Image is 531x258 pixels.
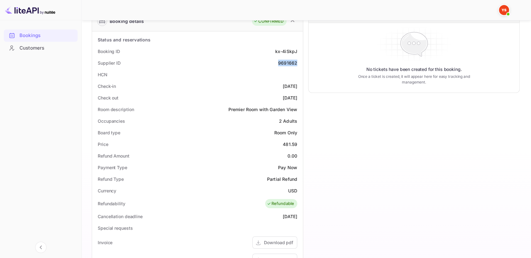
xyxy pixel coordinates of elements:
[98,83,116,89] div: Check-in
[357,74,470,85] p: Once a ticket is created, it will appear here for easy tracking and management.
[4,30,78,42] div: Bookings
[98,225,133,231] div: Special requests
[4,30,78,41] a: Bookings
[98,106,134,113] div: Room description
[275,48,297,55] div: kx-4iSkpJ
[98,129,120,136] div: Board type
[5,5,55,15] img: LiteAPI logo
[98,164,127,171] div: Payment Type
[98,118,125,124] div: Occupancies
[19,32,74,39] div: Bookings
[264,239,293,246] div: Download pdf
[98,200,125,207] div: Refundability
[278,164,297,171] div: Pay Now
[283,83,297,89] div: [DATE]
[283,94,297,101] div: [DATE]
[98,187,116,194] div: Currency
[366,66,462,73] p: No tickets have been created for this booking.
[98,71,107,78] div: HCN
[278,60,297,66] div: 9691662
[279,118,297,124] div: 2 Adults
[98,36,151,43] div: Status and reservations
[499,5,509,15] img: Yandex Support
[98,48,120,55] div: Booking ID
[4,42,78,54] a: Customers
[110,18,144,24] div: Booking details
[267,176,297,182] div: Partial Refund
[19,45,74,52] div: Customers
[98,153,129,159] div: Refund Amount
[98,141,108,148] div: Price
[288,187,297,194] div: USD
[98,239,112,246] div: Invoice
[274,129,297,136] div: Room Only
[98,94,118,101] div: Check out
[98,176,124,182] div: Refund Type
[283,213,297,220] div: [DATE]
[283,141,297,148] div: 481.59
[228,106,297,113] div: Premier Room with Garden View
[287,153,297,159] div: 0.00
[267,201,294,207] div: Refundable
[254,18,283,24] div: CONFIRMED
[35,242,47,253] button: Collapse navigation
[98,60,121,66] div: Supplier ID
[98,213,143,220] div: Cancellation deadline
